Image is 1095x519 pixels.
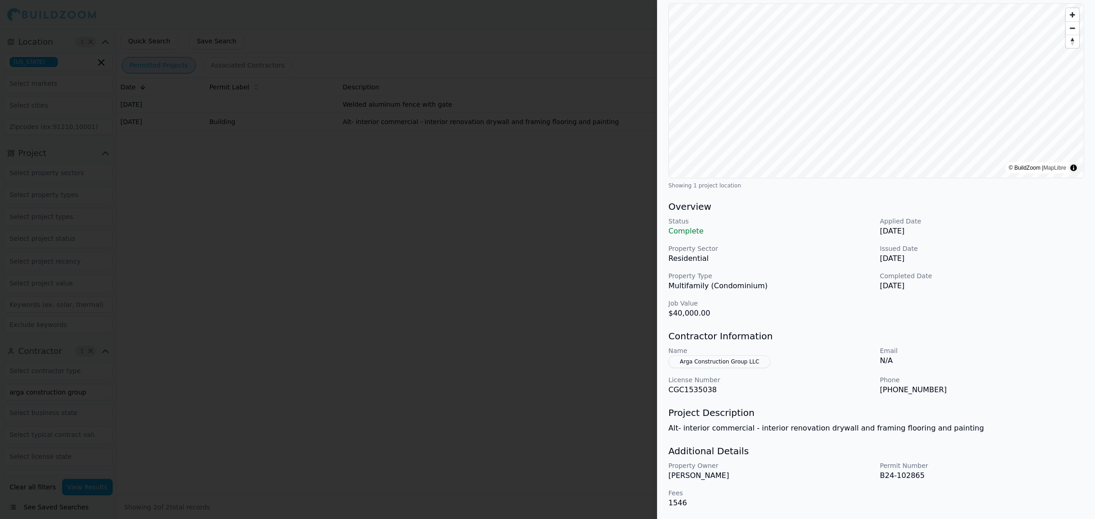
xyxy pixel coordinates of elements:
p: Permit Number [880,461,1085,470]
p: Issued Date [880,244,1085,253]
p: $40,000.00 [668,308,873,319]
div: Showing 1 project location [668,182,1084,189]
button: Reset bearing to north [1066,35,1079,48]
p: Email [880,346,1085,355]
h3: Contractor Information [668,330,1084,343]
p: 1546 [668,498,873,509]
button: Arga Construction Group LLC [668,355,771,368]
p: Multifamily (Condominium) [668,280,873,291]
p: N/A [880,355,1085,366]
p: [PERSON_NAME] [668,470,873,481]
p: Complete [668,226,873,237]
p: CGC1535038 [668,384,873,395]
summary: Toggle attribution [1068,162,1079,173]
a: MapLibre [1043,165,1066,171]
p: Job Value [668,299,873,308]
p: Residential [668,253,873,264]
p: Fees [668,488,873,498]
p: Applied Date [880,217,1085,226]
div: © BuildZoom | [1009,163,1066,172]
p: [DATE] [880,226,1085,237]
p: [DATE] [880,253,1085,264]
p: Status [668,217,873,226]
p: B24-102865 [880,470,1085,481]
h3: Overview [668,200,1084,213]
p: Property Type [668,271,873,280]
p: [PHONE_NUMBER] [880,384,1085,395]
canvas: Map [669,4,1083,177]
p: [DATE] [880,280,1085,291]
p: License Number [668,375,873,384]
p: Property Owner [668,461,873,470]
p: Alt- interior commercial - interior renovation drywall and framing flooring and painting [668,423,1084,434]
h3: Additional Details [668,445,1084,457]
p: Name [668,346,873,355]
p: Property Sector [668,244,873,253]
p: Completed Date [880,271,1085,280]
button: Zoom out [1066,21,1079,35]
h3: Project Description [668,406,1084,419]
p: Phone [880,375,1085,384]
button: Zoom in [1066,8,1079,21]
